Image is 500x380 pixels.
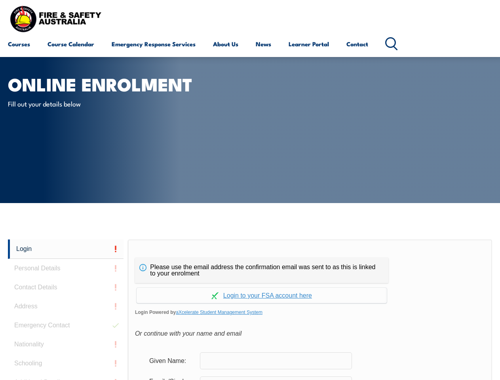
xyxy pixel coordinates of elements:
div: Please use the email address the confirmation email was sent to as this is linked to your enrolment [135,258,388,283]
a: aXcelerate Student Management System [176,310,262,315]
a: Courses [8,34,30,53]
p: Fill out your details below [8,99,152,108]
a: Course Calendar [48,34,94,53]
div: Or continue with your name and email [135,328,485,340]
h1: Online Enrolment [8,76,203,91]
span: Login Powered by [135,306,485,318]
a: About Us [213,34,238,53]
div: Given Name: [143,353,200,368]
img: Log in withaxcelerate [211,292,219,299]
a: Emergency Response Services [112,34,196,53]
a: Login [8,239,124,259]
a: Learner Portal [289,34,329,53]
a: News [256,34,271,53]
a: Contact [346,34,368,53]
